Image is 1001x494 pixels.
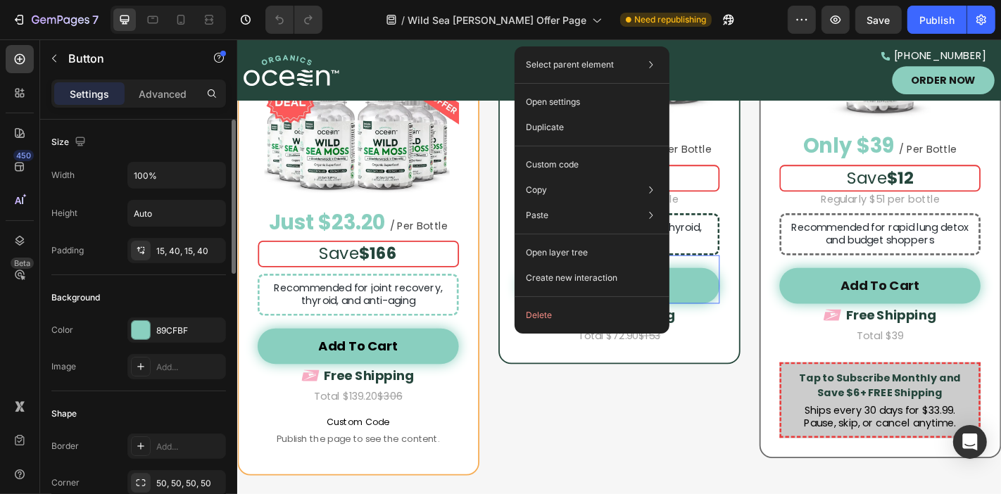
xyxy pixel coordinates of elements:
[23,35,245,175] img: gempages_466291580341322862-4cbbcd0e-df9b-4810-9718-446797ebccf4.webp
[385,295,484,315] strong: Free Shipping
[313,170,532,184] p: Regularly $51 per bottle
[51,324,73,336] div: Color
[526,184,547,196] p: Copy
[13,150,34,161] div: 450
[331,200,514,230] span: Recommended for joints, thyroid, and clear skin
[626,101,727,133] strong: Only $39
[427,140,462,165] strong: $80
[156,245,222,258] div: 15, 40, 15, 40
[526,58,614,71] p: Select parent element
[724,30,838,61] button: <p><strong>ORDER NOW</strong></p>
[68,50,188,67] p: Button
[96,362,196,381] strong: Free Shipping
[70,87,109,101] p: Settings
[51,476,80,489] div: Corner
[23,319,245,359] a: Add to Cart
[1,434,266,448] span: Publish the page to see the content.
[311,253,534,292] a: Add to Cart
[732,113,796,129] span: / Per Bottle
[156,386,183,403] s: $306
[726,10,829,26] a: [PHONE_NUMBER]
[719,140,748,165] strong: $12
[51,244,84,257] div: Padding
[51,291,100,304] div: Background
[51,440,79,452] div: Border
[600,253,822,292] a: Add to Cart
[11,258,34,269] div: Beta
[520,303,664,328] button: Delete
[953,425,987,459] div: Open Intercom Messenger
[320,101,456,133] strong: Only $24.30
[855,6,902,34] button: Save
[327,140,518,167] h2: Rich Text Editor. Editing area: main
[156,441,222,453] div: Add...
[90,329,178,349] strong: Add to Cart
[156,361,222,374] div: Add...
[907,6,967,34] button: Publish
[328,141,517,165] p: Save
[745,37,817,53] strong: ORDER NOW
[313,321,532,335] p: Total $72.90
[444,319,468,336] s: $153
[38,224,229,251] h2: Save
[526,271,617,285] p: Create new interaction
[609,362,814,403] h3: Tap to Subscribe Monthly and Save $6+ FREE Shipping
[526,158,579,171] p: Custom code
[169,198,233,214] span: / Per Bottle
[92,11,99,28] p: 7
[379,262,467,282] strong: Add to Cart
[51,169,75,182] div: Width
[607,400,812,435] p: Ships every 30 days for $33.99. Pause, skip, or cancel anytime.
[128,201,225,226] input: Auto
[139,87,187,101] p: Advanced
[867,14,890,26] span: Save
[35,186,164,217] strong: Just $23.20
[7,16,113,52] img: gempages_466291580341322862-ea70a45d-16ed-47af-9321-b8ef66d7238b.svg
[51,207,77,220] div: Height
[156,477,222,490] div: 50, 50, 50, 50
[526,209,548,222] p: Paste
[667,262,755,282] strong: Add to Cart
[6,6,105,34] button: 7
[156,324,222,337] div: 89CFBF
[51,407,77,420] div: Shape
[461,113,525,129] span: / Per Bottle
[41,267,227,297] span: Recommended for joint recovery, thyroid, and anti-aging
[51,133,89,152] div: Size
[128,163,225,188] input: Auto
[615,140,807,167] h2: Save
[526,246,588,259] p: Open layer tree
[601,321,821,335] p: Total $39
[51,360,76,373] div: Image
[265,6,322,34] div: Undo/Redo
[401,13,405,27] span: /
[24,388,244,402] p: Total $139.20
[601,170,821,184] p: Regularly $51 per bottle
[135,224,177,249] strong: $166
[919,13,955,27] div: Publish
[634,13,706,26] span: Need republishing
[526,96,580,108] p: Open settings
[526,121,564,134] p: Duplicate
[674,295,773,315] strong: Free Shipping
[612,200,810,230] span: Recommended for rapid lung detox and budget shoppers
[1,414,266,431] span: Custom Code
[329,219,360,232] div: Button
[408,13,586,27] span: Wild Sea [PERSON_NAME] Offer Page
